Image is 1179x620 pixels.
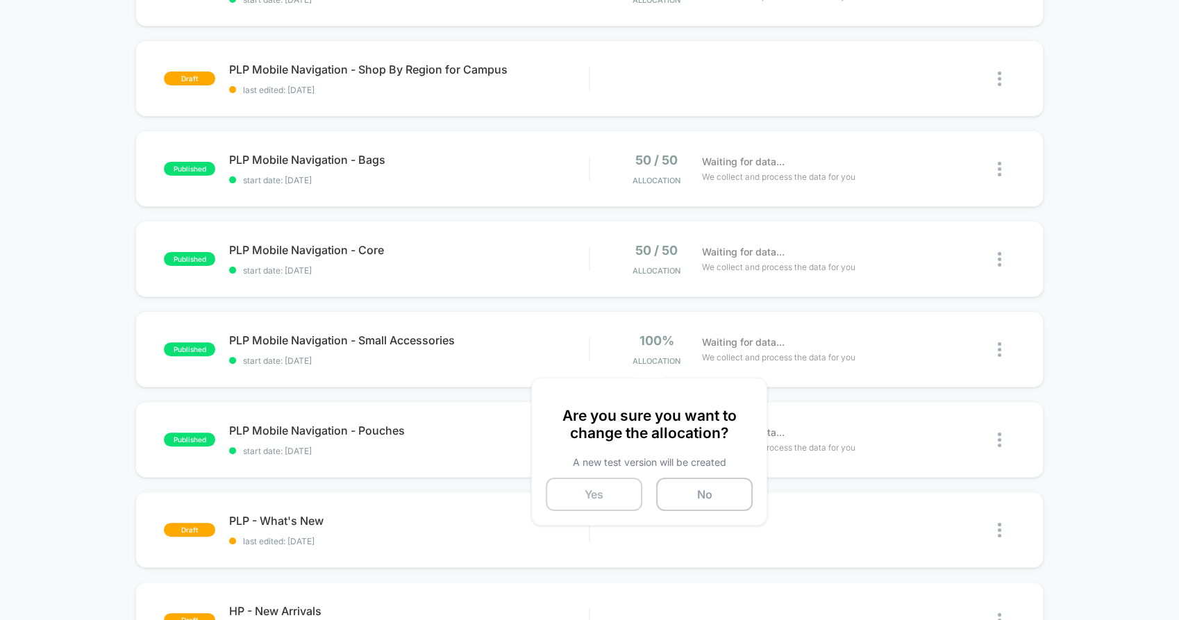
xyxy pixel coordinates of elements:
span: HP - New Arrivals [229,604,589,618]
img: close [998,433,1001,447]
span: PLP Mobile Navigation - Small Accessories [229,333,589,347]
span: We collect and process the data for you [702,260,855,274]
span: published [164,342,215,356]
span: 50 / 50 [635,153,678,167]
button: No [656,478,753,511]
span: last edited: [DATE] [229,85,589,95]
span: Waiting for data... [702,244,785,260]
img: close [998,72,1001,86]
img: close [998,523,1001,537]
span: We collect and process the data for you [702,351,855,364]
span: PLP Mobile Navigation - Pouches [229,424,589,437]
button: Yes [546,478,642,511]
span: start date: [DATE] [229,175,589,185]
span: PLP Mobile Navigation - Shop By Region for Campus [229,62,589,76]
span: start date: [DATE] [229,265,589,276]
span: published [164,162,215,176]
span: We collect and process the data for you [702,170,855,183]
img: close [998,252,1001,267]
img: close [998,342,1001,357]
span: published [164,433,215,446]
span: PLP - What's New [229,514,589,528]
span: draft [164,523,215,537]
span: Allocation [633,266,680,276]
span: last edited: [DATE] [229,536,589,546]
span: PLP Mobile Navigation - Bags [229,153,589,167]
span: 50 / 50 [635,243,678,258]
span: PLP Mobile Navigation - Core [229,243,589,257]
p: A new test version will be created [546,456,753,468]
span: published [164,252,215,266]
span: Waiting for data... [702,335,785,350]
span: Allocation [633,176,680,185]
span: start date: [DATE] [229,446,589,456]
span: 100% [639,333,674,348]
p: Are you sure you want to change the allocation? [546,407,753,442]
span: draft [164,72,215,85]
img: close [998,162,1001,176]
span: start date: [DATE] [229,355,589,366]
span: Allocation [633,356,680,366]
span: Waiting for data... [702,154,785,169]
